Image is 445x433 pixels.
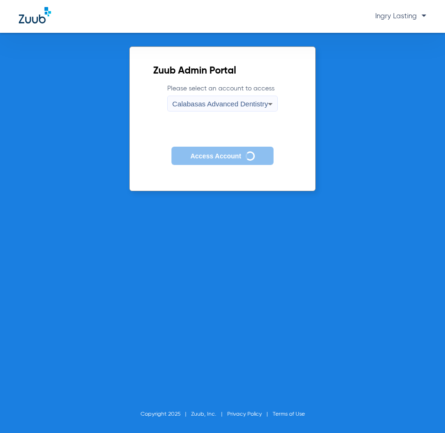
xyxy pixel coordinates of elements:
span: Ingry Lasting [375,13,426,20]
span: Access Account [190,152,241,160]
a: Terms of Use [273,411,305,417]
li: Copyright 2025 [141,410,191,419]
img: Zuub Logo [19,7,51,23]
label: Please select an account to access [167,84,278,112]
h2: Zuub Admin Portal [153,67,292,76]
a: Privacy Policy [227,411,262,417]
li: Zuub, Inc. [191,410,227,419]
button: Access Account [171,147,273,165]
span: Calabasas Advanced Dentistry [172,100,268,108]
